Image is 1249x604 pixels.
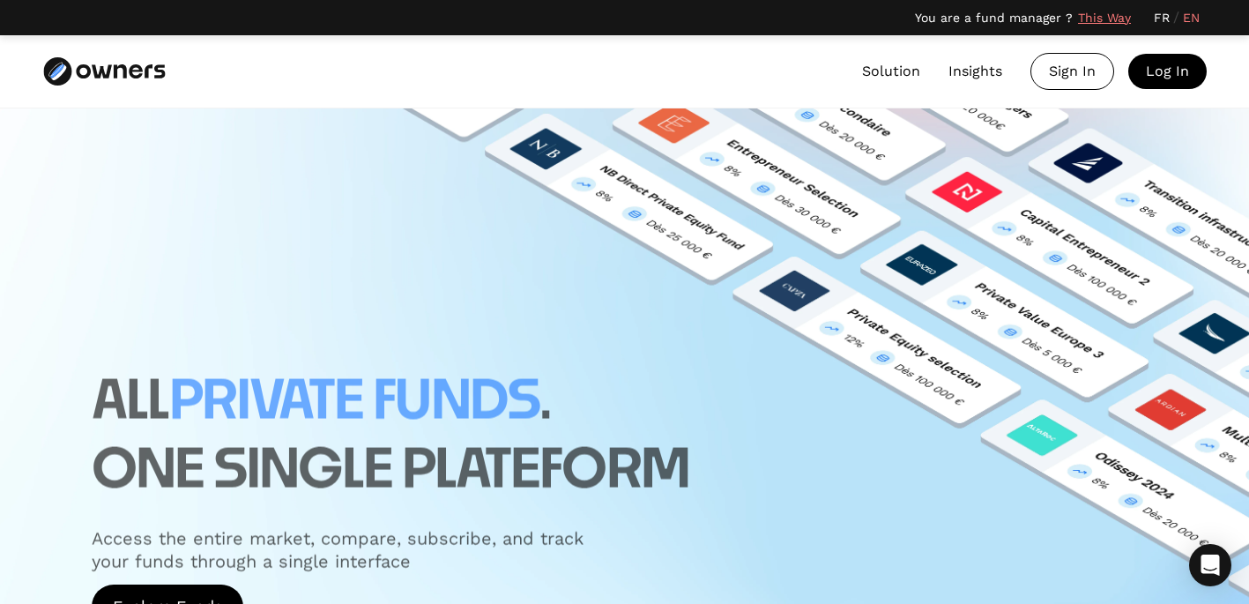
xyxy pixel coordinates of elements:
[1031,54,1113,89] div: Sign In
[1078,9,1131,27] a: This Way
[92,527,621,573] div: Access the entire market, compare, subscribe, and track your funds through a single interface
[1030,53,1114,90] a: Sign In
[169,377,540,429] span: PRIVATE FUNDS
[915,9,1073,27] div: You are a fund manager ?
[1173,7,1179,28] div: /
[92,369,691,506] h1: ALL . One single plateform
[1154,9,1170,27] a: FR
[1189,544,1231,586] div: Open Intercom Messenger
[948,61,1002,82] a: Insights
[1183,9,1200,27] a: EN
[862,61,920,82] a: Solution
[1128,54,1207,89] a: Log In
